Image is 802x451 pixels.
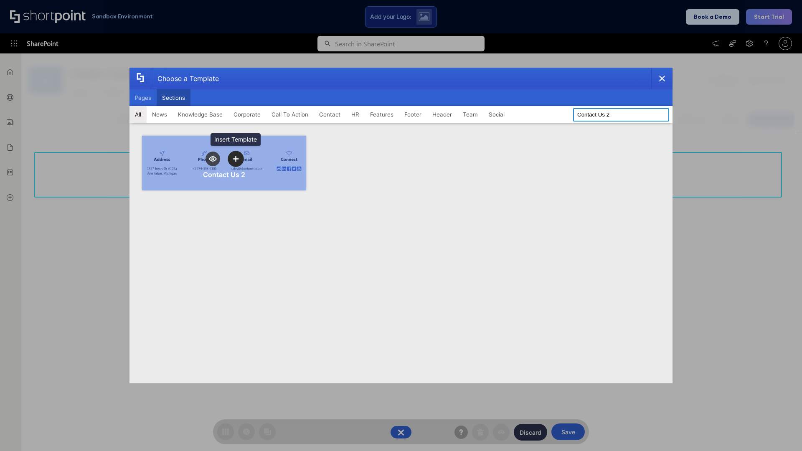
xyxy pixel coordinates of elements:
[151,68,219,89] div: Choose a Template
[457,106,483,123] button: Team
[314,106,346,123] button: Contact
[365,106,399,123] button: Features
[157,89,190,106] button: Sections
[399,106,427,123] button: Footer
[760,411,802,451] iframe: Chat Widget
[228,106,266,123] button: Corporate
[129,106,147,123] button: All
[129,68,673,383] div: template selector
[483,106,510,123] button: Social
[129,89,157,106] button: Pages
[147,106,173,123] button: News
[173,106,228,123] button: Knowledge Base
[346,106,365,123] button: HR
[427,106,457,123] button: Header
[266,106,314,123] button: Call To Action
[573,108,669,122] input: Search
[203,170,245,179] div: Contact Us 2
